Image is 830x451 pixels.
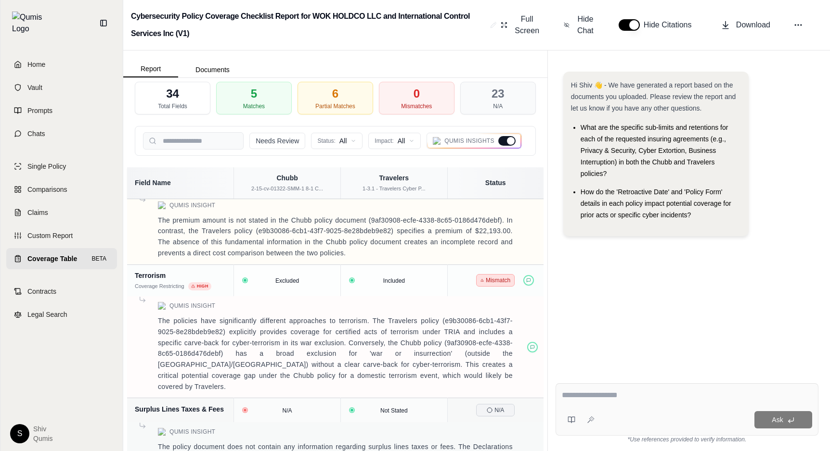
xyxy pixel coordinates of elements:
a: Prompts [6,100,117,121]
div: Travelers [347,173,441,183]
span: Custom Report [27,231,73,240]
span: Home [27,60,45,69]
span: Qumis Insight [169,201,215,209]
span: Qumis Insights [444,137,494,145]
span: What are the specific sub-limits and retentions for each of the requested insuring agreements (e.... [581,124,728,177]
span: Legal Search [27,310,67,319]
a: Custom Report [6,225,117,246]
button: Positive feedback provided [527,342,538,352]
div: Terrorism [135,271,226,280]
span: All [339,136,347,146]
div: 34 [166,86,179,101]
a: Vault [6,77,117,98]
div: S [10,424,29,443]
div: Partial Matches [315,102,355,110]
img: Qumis Logo [12,12,48,35]
p: The premium amount is not stated in the Chubb policy document (9af30908-ecfe-4338-8c65-0186d476de... [158,215,513,259]
span: Qumis Insight [169,302,215,310]
button: Ask [754,411,812,428]
div: Mismatches [401,102,432,110]
span: Qumis Insight [169,428,215,436]
span: Chats [27,129,45,138]
span: Vault [27,83,42,92]
div: Surplus Lines Taxes & Fees [135,404,226,414]
span: Claims [27,208,48,217]
th: Field Name [127,167,234,199]
span: Contracts [27,287,56,296]
button: Status:All [311,133,363,149]
img: Qumis Logo [158,428,166,436]
div: 23 [492,86,505,101]
div: Total Fields [158,102,187,110]
span: Coverage Table [27,254,77,263]
button: Hide Chat [560,10,599,40]
button: Documents [178,62,247,77]
span: How do the 'Retroactive Date' and 'Policy Form' details in each policy impact potential coverage ... [581,188,731,219]
span: High [188,282,211,291]
div: *Use references provided to verify information. [556,436,818,443]
span: Impact: [375,137,393,145]
span: Hi Shiv 👋 - We have generated a report based on the documents you uploaded. Please review the rep... [571,81,736,112]
span: N/A [476,404,515,416]
img: Qumis Logo [433,137,441,145]
span: N/A [283,407,292,414]
button: Collapse sidebar [96,15,111,31]
p: The policies have significantly different approaches to terrorism. The Travelers policy (e9b30086... [158,315,513,392]
button: Full Screen [497,10,545,40]
span: Included [383,277,405,284]
span: Mismatch [476,274,515,287]
div: N/A [493,102,503,110]
a: Coverage TableBETA [6,248,117,269]
span: Excluded [275,277,299,284]
span: Status: [317,137,335,145]
span: Download [736,19,770,31]
a: Home [6,54,117,75]
th: Status [447,167,544,199]
a: Single Policy [6,156,117,177]
div: Chubb [240,173,335,183]
span: Shiv [33,424,52,434]
span: Hide Chat [575,13,596,37]
div: 0 [414,86,420,101]
span: Comparisons [27,185,67,194]
span: BETA [89,254,109,263]
button: Needs Review [249,133,305,149]
div: Coverage Restricting [135,282,184,290]
a: Contracts [6,281,117,302]
div: 1-3.1 - Travelers Cyber P... [347,185,441,193]
div: Matches [243,102,265,110]
span: Prompts [27,106,52,115]
div: 2-15-cv-01322-SMM-1 8-1 C... [240,185,335,193]
a: Legal Search [6,304,117,325]
span: Qumis [33,434,52,443]
a: Claims [6,202,117,223]
div: 6 [332,86,338,101]
button: Impact:All [368,133,421,149]
span: Not Stated [380,407,408,414]
span: Hide Citations [644,19,698,31]
span: Ask [772,416,783,424]
button: Download [717,15,774,35]
a: Comparisons [6,179,117,200]
img: Qumis Logo [158,201,166,209]
button: Positive feedback provided [523,275,534,286]
span: Single Policy [27,162,66,171]
span: Full Screen [513,13,541,37]
span: All [398,136,405,146]
button: Report [123,61,178,77]
div: 5 [251,86,257,101]
h2: Cybersecurity Policy Coverage Checklist Report for WOK HOLDCO LLC and International Control Servi... [131,8,486,42]
img: Qumis Logo [158,302,166,310]
a: Chats [6,123,117,144]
